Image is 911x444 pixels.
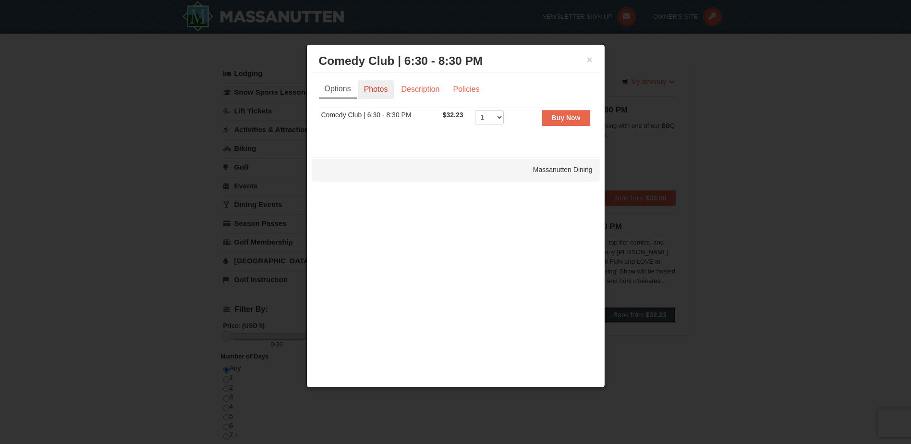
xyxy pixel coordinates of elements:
[319,54,593,68] h3: Comedy Club | 6:30 - 8:30 PM
[358,80,394,99] a: Photos
[443,111,463,119] span: $32.23
[319,80,357,99] a: Options
[542,110,590,125] button: Buy Now
[312,158,600,182] div: Massanutten Dining
[587,55,593,64] button: ×
[447,80,486,99] a: Policies
[395,80,446,99] a: Description
[319,108,440,132] td: Comedy Club | 6:30 - 8:30 PM
[552,114,581,122] strong: Buy Now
